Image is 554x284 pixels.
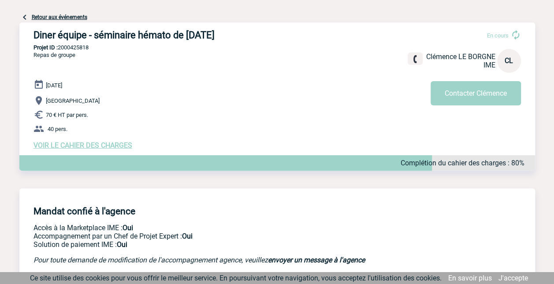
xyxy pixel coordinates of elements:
[33,240,399,249] p: Conformité aux process achat client, Prise en charge de la facturation, Mutualisation de plusieur...
[46,112,88,118] span: 70 € HT par pers.
[498,274,528,282] a: J'accepte
[46,82,62,89] span: [DATE]
[426,52,495,61] span: Clémence LE BORGNE
[32,14,87,20] a: Retour aux événements
[123,224,133,232] b: Oui
[33,44,58,51] b: Projet ID :
[33,206,135,217] h4: Mandat confié à l'agence
[33,224,399,232] p: Accès à la Marketplace IME :
[30,274,442,282] span: Ce site utilise des cookies pour vous offrir le meilleur service. En poursuivant votre navigation...
[431,81,521,105] button: Contacter Clémence
[117,240,127,249] b: Oui
[33,141,132,149] a: VOIR LE CAHIER DES CHARGES
[19,44,535,51] p: 2000425818
[182,232,193,240] b: Oui
[483,61,495,69] span: IME
[46,97,100,104] span: [GEOGRAPHIC_DATA]
[505,56,513,65] span: CL
[411,55,419,63] img: fixe.png
[33,52,75,58] span: Repas de groupe
[33,256,365,264] em: Pour toute demande de modification de l'accompagnement agence, veuillez
[33,30,298,41] h3: Diner équipe - séminaire hémato de [DATE]
[48,126,67,132] span: 40 pers.
[33,232,399,240] p: Prestation payante
[268,256,365,264] a: envoyer un message à l'agence
[487,32,509,39] span: En cours
[448,274,492,282] a: En savoir plus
